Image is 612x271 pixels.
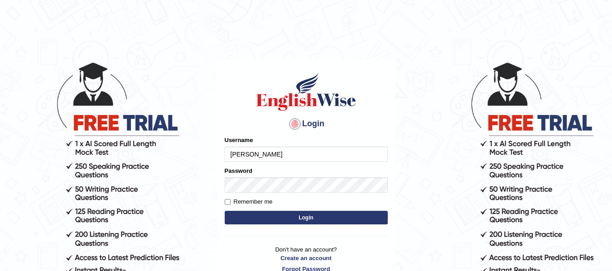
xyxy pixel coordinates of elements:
[225,199,231,205] input: Remember me
[225,254,388,262] a: Create an account
[225,211,388,224] button: Login
[225,136,253,144] label: Username
[225,117,388,131] h4: Login
[225,197,273,206] label: Remember me
[225,166,252,175] label: Password
[255,71,358,112] img: Logo of English Wise sign in for intelligent practice with AI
